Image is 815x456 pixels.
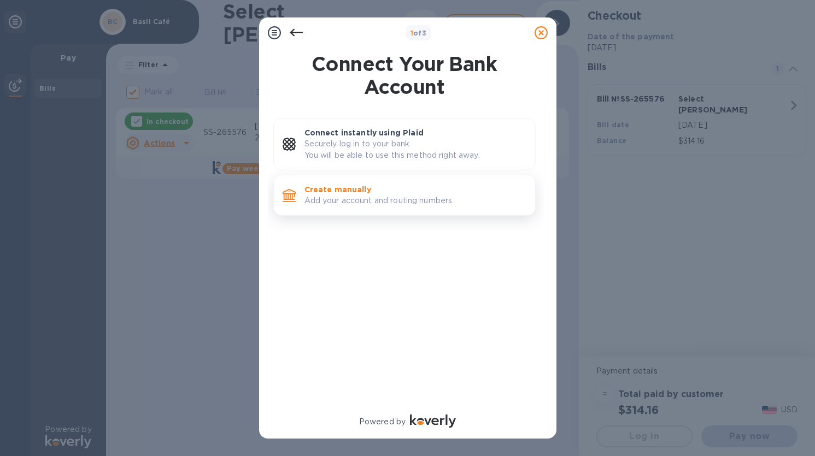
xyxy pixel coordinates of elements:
span: 1 [411,29,413,37]
b: of 3 [411,29,427,37]
h1: Connect Your Bank Account [269,52,540,98]
img: Logo [410,414,456,428]
p: Powered by [359,416,406,428]
p: Connect instantly using Plaid [304,127,526,138]
p: Securely log in to your bank. You will be able to use this method right away. [304,138,526,161]
p: Add your account and routing numbers. [304,195,526,206]
p: Create manually [304,184,526,195]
